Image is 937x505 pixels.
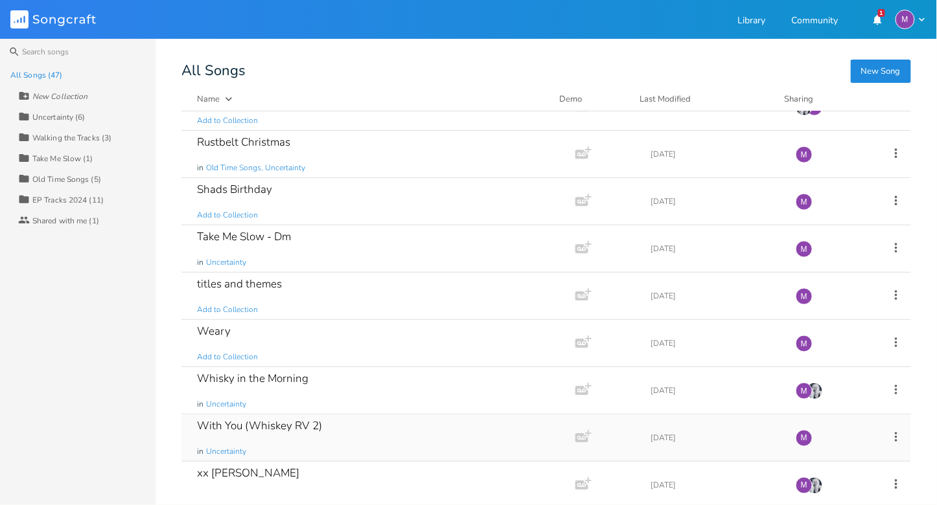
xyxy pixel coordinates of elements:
span: Uncertainty [206,446,246,457]
span: Add to Collection [197,352,258,363]
div: Uncertainty (6) [32,113,86,121]
div: New Collection [32,93,87,100]
div: [DATE] [651,434,780,442]
div: melindameshad [796,430,813,447]
div: Name [197,93,220,105]
div: [DATE] [651,387,780,394]
button: Name [197,93,544,106]
div: Last Modified [640,93,691,105]
div: Demo [559,93,624,106]
div: xx [PERSON_NAME] [197,467,299,478]
span: Add to Collection [197,304,258,315]
div: Shads Birthday [197,184,272,195]
div: All Songs (47) [10,71,62,79]
div: melindameshad [796,477,813,494]
div: [DATE] [651,245,780,252]
div: Take Me Slow - Dm [197,231,291,242]
span: in [197,163,203,174]
span: in [197,399,203,410]
div: Weary [197,326,231,337]
span: Add to Collection [197,210,258,221]
div: [DATE] [651,339,780,347]
div: [DATE] [651,197,780,205]
div: melindameshad [896,10,915,29]
div: melindameshad [796,241,813,258]
div: All Songs [181,65,911,77]
div: [DATE] [651,292,780,300]
div: melindameshad [796,288,813,305]
div: Rustbelt Christmas [197,137,290,148]
div: melindameshad [796,383,813,399]
span: in [197,257,203,268]
div: melindameshad [796,146,813,163]
a: Community [792,16,839,27]
button: Last Modified [640,93,769,106]
div: Shared with me (1) [32,217,99,225]
div: [DATE] [651,481,780,489]
span: Add to Collection [197,115,258,126]
span: Uncertainty, Old Time Songs [206,493,305,504]
div: melindameshad [796,335,813,352]
span: in [197,493,203,504]
button: New Song [851,60,911,83]
div: Walking the Tracks (3) [32,134,111,142]
div: titles and themes [197,278,282,289]
div: Old Time Songs (5) [32,175,101,183]
div: Sharing [785,93,862,106]
span: Old Time Songs, Uncertainty [206,163,305,174]
div: Take Me Slow (1) [32,155,93,163]
div: EP Tracks 2024 (11) [32,196,104,204]
div: 1 [878,9,885,17]
div: Whisky in the Morning [197,373,308,384]
span: in [197,446,203,457]
span: Uncertainty [206,257,246,268]
div: melindameshad [796,194,813,210]
div: [DATE] [651,150,780,158]
button: M [896,10,927,29]
img: Anya [806,477,823,494]
span: Uncertainty [206,399,246,410]
div: With You (Whiskey RV 2) [197,420,322,431]
img: Anya [806,383,823,399]
a: Library [738,16,766,27]
button: 1 [864,8,890,31]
